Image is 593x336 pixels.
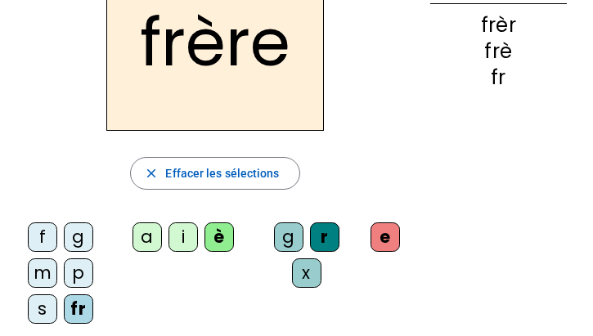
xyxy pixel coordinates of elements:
[204,222,234,252] div: è
[430,68,567,87] div: fr
[310,222,339,252] div: r
[274,222,303,252] div: g
[133,222,162,252] div: a
[165,164,279,183] span: Effacer les sélections
[64,258,93,288] div: p
[430,42,567,61] div: frè
[28,258,57,288] div: m
[130,157,299,190] button: Effacer les sélections
[28,222,57,252] div: f
[64,294,93,324] div: fr
[292,258,321,288] div: x
[430,16,567,35] div: frèr
[144,166,159,181] mat-icon: close
[371,222,400,252] div: e
[64,222,93,252] div: g
[168,222,198,252] div: i
[28,294,57,324] div: s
